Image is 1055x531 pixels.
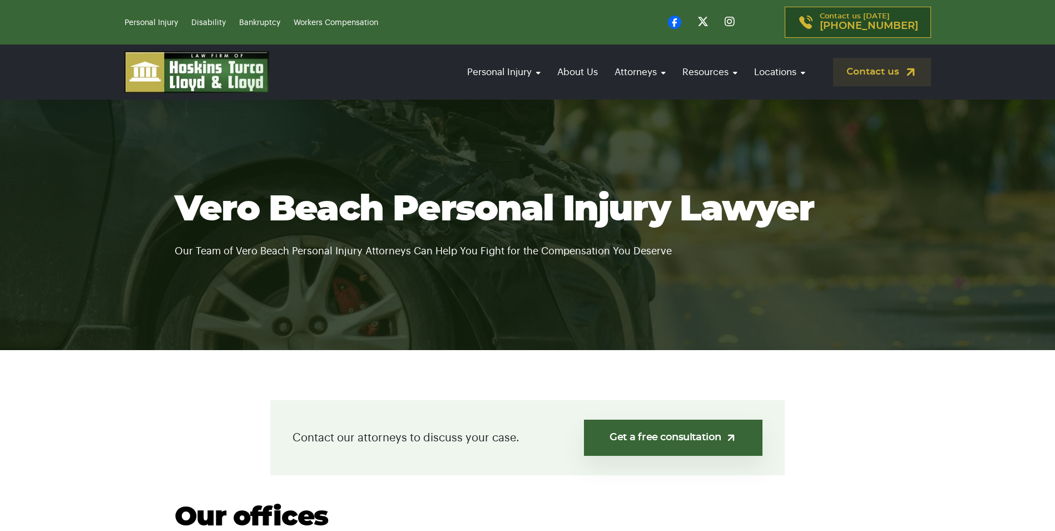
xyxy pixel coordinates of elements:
a: Contact us [833,58,931,86]
a: Resources [677,56,743,88]
a: Get a free consultation [584,420,762,456]
p: Contact us [DATE] [820,13,918,32]
p: Our Team of Vero Beach Personal Injury Attorneys Can Help You Fight for the Compensation You Deserve [175,229,881,259]
a: Attorneys [609,56,671,88]
img: arrow-up-right-light.svg [725,432,737,444]
a: Locations [749,56,811,88]
h1: Vero Beach Personal Injury Lawyer [175,190,881,229]
img: logo [125,51,269,93]
span: [PHONE_NUMBER] [820,21,918,32]
a: Disability [191,19,226,27]
a: About Us [552,56,603,88]
div: Contact our attorneys to discuss your case. [270,400,785,475]
a: Personal Injury [462,56,546,88]
a: Personal Injury [125,19,178,27]
a: Bankruptcy [239,19,280,27]
a: Workers Compensation [294,19,378,27]
a: Contact us [DATE][PHONE_NUMBER] [785,7,931,38]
